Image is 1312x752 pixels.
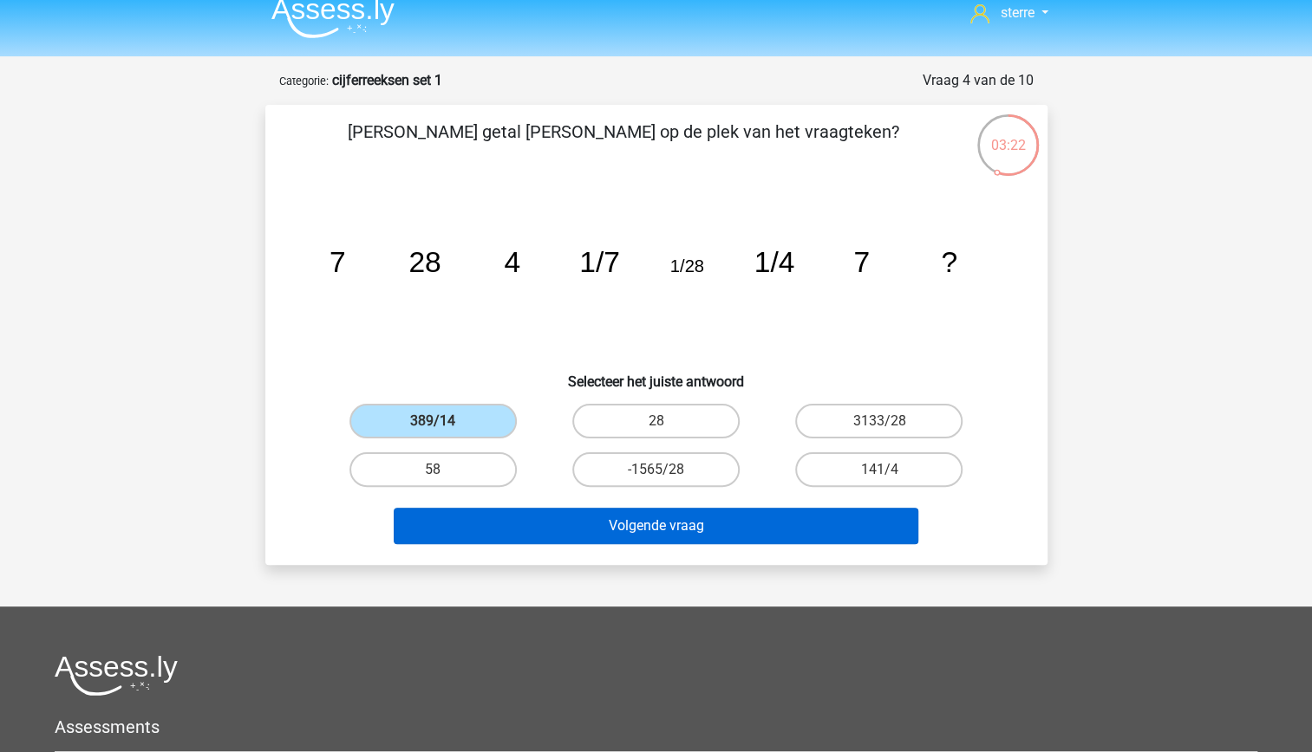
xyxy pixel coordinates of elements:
p: [PERSON_NAME] getal [PERSON_NAME] op de plek van het vraagteken? [293,119,955,171]
tspan: 7 [853,246,870,278]
label: 3133/28 [795,404,963,438]
label: 58 [349,452,517,487]
h6: Selecteer het juiste antwoord [293,360,1020,390]
label: 141/4 [795,452,963,487]
tspan: 7 [329,246,345,278]
tspan: 28 [408,246,441,278]
label: 389/14 [349,404,517,438]
tspan: 4 [504,246,520,278]
label: -1565/28 [572,452,740,487]
tspan: ? [941,246,957,278]
tspan: 1/28 [669,256,703,276]
div: 03:22 [976,113,1041,156]
div: Vraag 4 van de 10 [923,70,1034,91]
small: Categorie: [279,75,329,88]
a: sterre [963,3,1054,23]
tspan: 1/7 [579,246,620,278]
strong: cijferreeksen set 1 [332,72,442,88]
label: 28 [572,404,740,438]
span: sterre [1000,4,1034,21]
tspan: 1/4 [754,246,794,278]
img: Assessly logo [55,655,178,696]
h5: Assessments [55,716,1257,737]
button: Volgende vraag [394,508,918,544]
